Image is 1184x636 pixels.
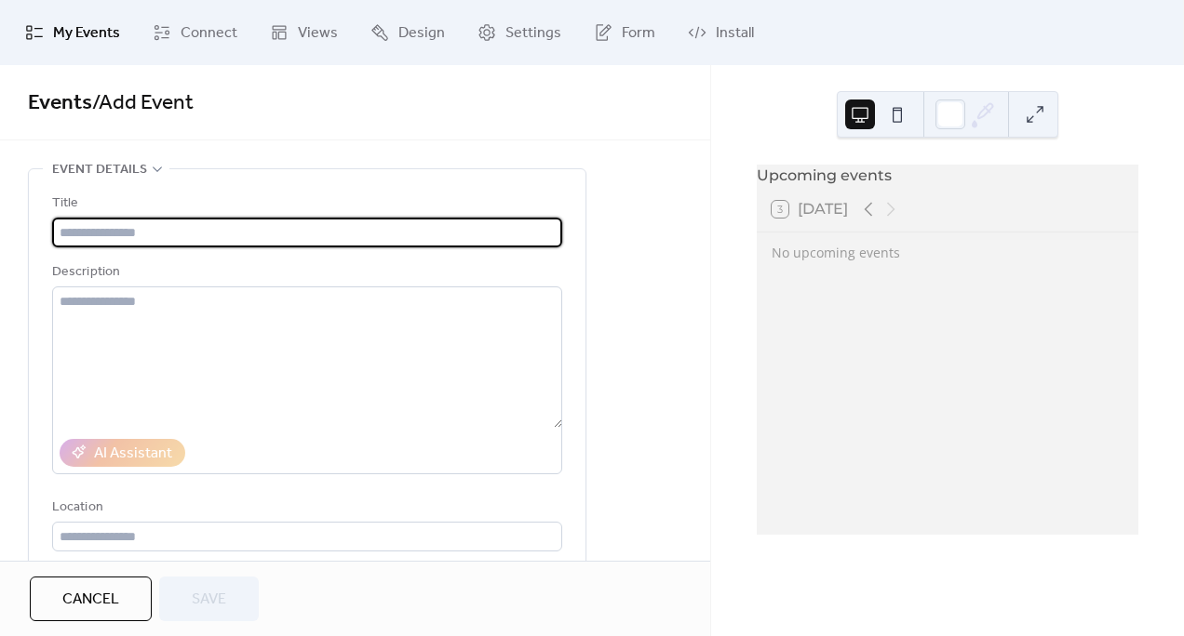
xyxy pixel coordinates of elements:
[30,576,152,621] button: Cancel
[92,83,194,124] span: / Add Event
[622,22,655,45] span: Form
[28,83,92,124] a: Events
[505,22,561,45] span: Settings
[11,7,134,58] a: My Events
[674,7,768,58] a: Install
[53,22,120,45] span: My Events
[772,244,1123,261] div: No upcoming events
[398,22,445,45] span: Design
[52,261,558,284] div: Description
[52,192,558,215] div: Title
[757,165,1138,187] div: Upcoming events
[357,7,459,58] a: Design
[52,497,558,519] div: Location
[256,7,352,58] a: Views
[464,7,575,58] a: Settings
[716,22,754,45] span: Install
[139,7,251,58] a: Connect
[52,159,147,181] span: Event details
[62,589,119,611] span: Cancel
[580,7,669,58] a: Form
[298,22,338,45] span: Views
[181,22,237,45] span: Connect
